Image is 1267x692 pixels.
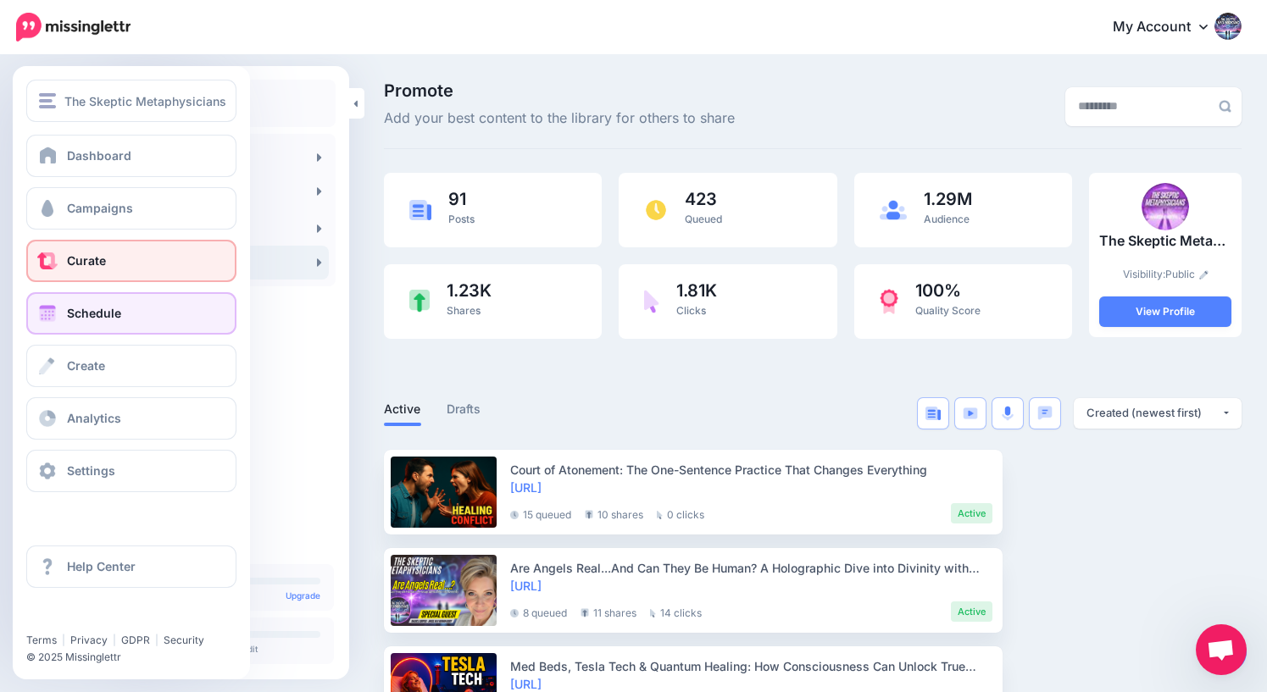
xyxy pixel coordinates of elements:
[26,397,236,440] a: Analytics
[67,201,133,215] span: Campaigns
[26,450,236,492] a: Settings
[26,187,236,230] a: Campaigns
[1002,406,1014,421] img: microphone.png
[915,282,981,299] span: 100%
[1099,230,1231,252] p: The Skeptic Metaphysicians
[67,253,106,268] span: Curate
[26,634,57,646] a: Terms
[657,503,704,523] li: 0 clicks
[164,634,204,646] a: Security
[448,213,475,225] span: Posts
[510,601,567,622] li: 8 queued
[67,358,105,373] span: Create
[685,191,722,208] span: 423
[951,503,992,523] li: Active
[155,634,158,646] span: |
[581,601,636,622] li: 11 shares
[1099,266,1231,283] p: Visibility:
[510,559,992,577] div: Are Angels Real...And Can They Be Human? A Holographic Dive into Divinity with [PERSON_NAME]
[64,91,226,111] span: The Skeptic Metaphysicians
[113,634,116,646] span: |
[925,407,941,420] img: article-blue.png
[384,82,735,99] span: Promote
[880,200,907,220] img: users-blue.png
[447,304,481,317] span: Shares
[409,290,430,313] img: share-green.png
[26,240,236,282] a: Curate
[510,480,542,495] a: [URL]
[510,609,519,617] img: clock-grey-darker.png
[67,463,115,478] span: Settings
[510,511,519,519] img: clock-grey-darker.png
[657,511,663,519] img: pointer-grey.png
[650,609,656,617] img: pointer-grey.png
[384,399,421,419] a: Active
[448,191,475,208] span: 91
[67,306,121,320] span: Schedule
[685,213,722,225] span: Queued
[1219,100,1231,113] img: search-grey-6.png
[880,289,898,314] img: prize-red.png
[915,304,981,317] span: Quality Score
[510,657,992,675] div: Med Beds, Tesla Tech & Quantum Healing: How Consciousness Can Unlock True Wellness
[121,634,150,646] a: GDPR
[676,282,717,299] span: 1.81K
[70,634,108,646] a: Privacy
[650,601,702,622] li: 14 clicks
[581,608,589,617] img: share-grey.png
[1037,406,1053,420] img: chat-square-blue.png
[1099,296,1231,327] a: View Profile
[924,213,970,225] span: Audience
[963,407,978,419] img: video-blue.png
[67,559,136,573] span: Help Center
[26,649,249,666] li: © 2025 Missinglettr
[1086,405,1221,421] div: Created (newest first)
[384,108,735,130] span: Add your best content to the library for others to share
[67,411,121,425] span: Analytics
[26,345,236,387] a: Create
[510,677,542,691] a: [URL]
[585,503,643,523] li: 10 shares
[26,80,236,122] button: The Skeptic Metaphysicians
[1142,183,1189,230] img: 398694559_755142363325592_1851666557881600205_n-bsa141941_thumb.jpg
[26,292,236,335] a: Schedule
[1096,7,1242,48] a: My Account
[510,461,992,479] div: Court of Atonement: The One-Sentence Practice That Changes Everything
[409,200,431,219] img: article-blue.png
[510,503,571,523] li: 15 queued
[39,93,56,108] img: menu.png
[1074,398,1242,429] button: Created (newest first)
[1199,270,1209,280] img: pencil.png
[26,135,236,177] a: Dashboard
[67,148,131,163] span: Dashboard
[26,609,158,626] iframe: Twitter Follow Button
[26,545,236,588] a: Help Center
[62,634,65,646] span: |
[1165,268,1209,280] a: Public
[676,304,706,317] span: Clicks
[510,579,542,593] a: [URL]
[644,290,659,313] img: pointer-purple.png
[951,601,992,622] li: Active
[924,191,972,208] span: 1.29M
[447,282,492,299] span: 1.23K
[644,198,668,222] img: clock.png
[1196,624,1247,675] div: Open chat
[447,399,481,419] a: Drafts
[585,510,593,519] img: share-grey.png
[16,13,131,42] img: Missinglettr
